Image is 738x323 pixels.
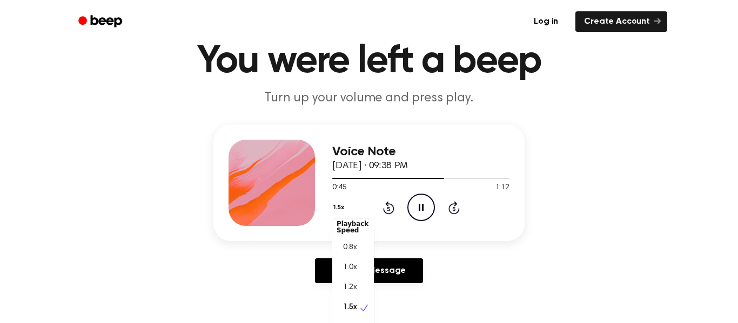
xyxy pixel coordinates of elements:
span: 1.5x [343,302,357,313]
span: 1.0x [343,262,357,273]
span: 1.2x [343,282,357,293]
button: 1.5x [332,198,348,217]
span: 0.8x [343,242,357,253]
div: Playback Speed [332,216,374,238]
